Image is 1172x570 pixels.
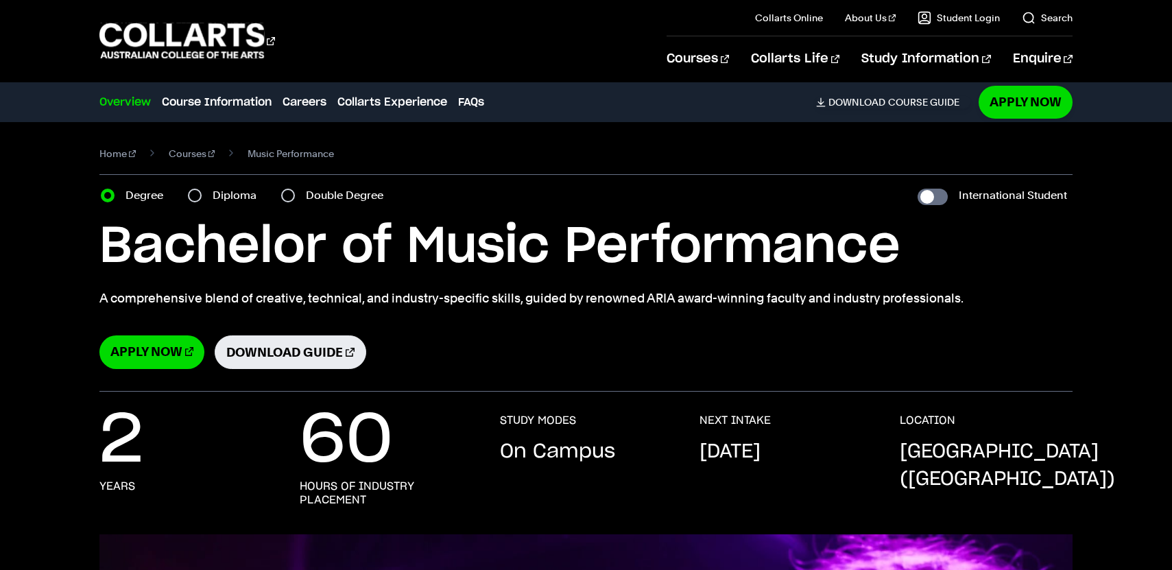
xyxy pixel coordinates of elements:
a: Collarts Experience [337,94,447,110]
a: Download Guide [215,335,366,369]
a: Home [99,144,136,163]
a: Apply Now [979,86,1073,118]
p: 2 [99,414,143,468]
p: [DATE] [699,438,761,466]
span: Music Performance [248,144,334,163]
a: DownloadCourse Guide [816,96,970,108]
a: Course Information [162,94,272,110]
a: Courses [169,144,215,163]
label: Degree [125,186,171,205]
h1: Bachelor of Music Performance [99,216,1073,278]
a: FAQs [458,94,484,110]
h3: LOCATION [900,414,955,427]
a: Collarts Life [751,36,839,82]
div: Go to homepage [99,21,275,60]
h3: hours of industry placement [300,479,473,507]
h3: years [99,479,135,493]
a: About Us [845,11,896,25]
p: 60 [300,414,393,468]
a: Student Login [918,11,1000,25]
label: Double Degree [306,186,392,205]
label: International Student [959,186,1067,205]
h3: STUDY MODES [500,414,576,427]
p: A comprehensive blend of creative, technical, and industry-specific skills, guided by renowned AR... [99,289,1073,308]
span: Download [828,96,885,108]
a: Apply Now [99,335,204,369]
a: Courses [667,36,729,82]
a: Careers [283,94,326,110]
a: Search [1022,11,1073,25]
a: Enquire [1013,36,1073,82]
h3: NEXT INTAKE [699,414,771,427]
p: On Campus [500,438,615,466]
a: Overview [99,94,151,110]
a: Collarts Online [755,11,823,25]
label: Diploma [213,186,265,205]
a: Study Information [861,36,990,82]
p: [GEOGRAPHIC_DATA] ([GEOGRAPHIC_DATA]) [900,438,1115,493]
